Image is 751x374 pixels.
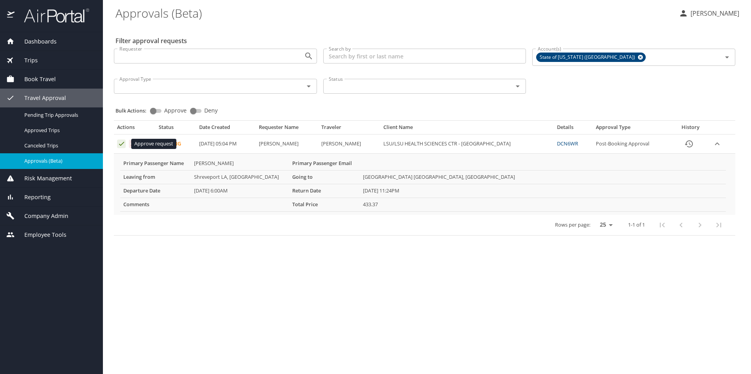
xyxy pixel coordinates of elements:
[672,124,708,134] th: History
[628,222,645,227] p: 1-1 of 1
[15,56,38,65] span: Trips
[676,6,742,20] button: [PERSON_NAME]
[555,222,590,227] p: Rows per page:
[114,124,735,236] table: Approval table
[303,51,314,62] button: Open
[512,81,523,92] button: Open
[191,170,289,184] td: Shreveport LA, [GEOGRAPHIC_DATA]
[24,127,93,134] span: Approved Trips
[318,134,381,154] td: [PERSON_NAME]
[323,49,526,64] input: Search by first or last name
[289,198,360,211] th: Total Price
[593,124,672,134] th: Approval Type
[204,108,218,113] span: Deny
[318,124,381,134] th: Traveler
[191,184,289,198] td: [DATE] 6:00AM
[722,52,733,63] button: Open
[24,142,93,149] span: Canceled Trips
[380,124,554,134] th: Client Name
[114,124,156,134] th: Actions
[680,134,698,153] button: History
[164,108,187,113] span: Approve
[129,140,137,148] button: Deny request
[115,34,187,47] h2: Filter approval requests
[115,1,672,25] h1: Approvals (Beta)
[15,193,51,202] span: Reporting
[554,124,593,134] th: Details
[15,174,72,183] span: Risk Management
[15,37,57,46] span: Dashboards
[120,184,191,198] th: Departure Date
[115,107,153,114] p: Bulk Actions:
[24,111,93,119] span: Pending Trip Approvals
[688,9,739,18] p: [PERSON_NAME]
[15,231,66,239] span: Employee Tools
[15,212,68,220] span: Company Admin
[196,124,256,134] th: Date Created
[303,81,314,92] button: Open
[120,170,191,184] th: Leaving from
[289,170,360,184] th: Going to
[120,198,191,211] th: Comments
[557,140,578,147] a: DCN6WR
[256,124,318,134] th: Requester Name
[15,75,56,84] span: Book Travel
[380,134,554,154] td: LSU/LSU HEALTH SCIENCES CTR - [GEOGRAPHIC_DATA]
[120,157,726,212] table: More info for approvals
[360,198,726,211] td: 433.37
[7,8,15,23] img: icon-airportal.png
[593,134,672,154] td: Post-Booking Approval
[15,94,66,102] span: Travel Approval
[191,157,289,170] td: [PERSON_NAME]
[156,134,196,154] td: Pending
[593,219,615,231] select: rows per page
[536,53,646,62] div: State of [US_STATE] ([GEOGRAPHIC_DATA])
[711,138,723,150] button: expand row
[196,134,256,154] td: [DATE] 05:04 PM
[289,184,360,198] th: Return Date
[360,184,726,198] td: [DATE] 11:24PM
[24,157,93,165] span: Approvals (Beta)
[360,170,726,184] td: [GEOGRAPHIC_DATA] [GEOGRAPHIC_DATA], [GEOGRAPHIC_DATA]
[537,53,640,62] span: State of [US_STATE] ([GEOGRAPHIC_DATA])
[120,157,191,170] th: Primary Passenger Name
[256,134,318,154] td: [PERSON_NAME]
[15,8,89,23] img: airportal-logo.png
[156,124,196,134] th: Status
[289,157,360,170] th: Primary Passenger Email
